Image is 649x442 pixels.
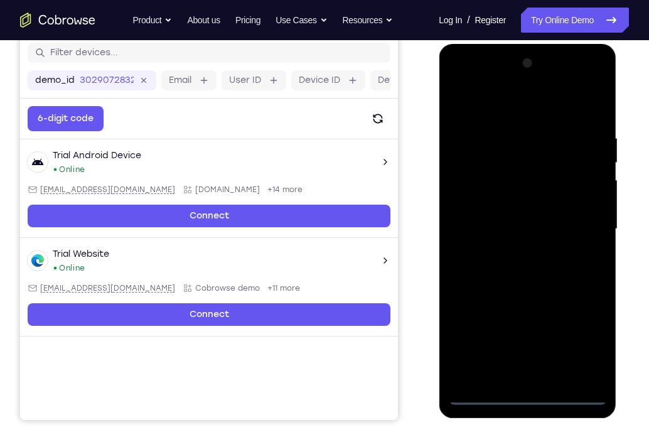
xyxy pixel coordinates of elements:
a: Connect [8,205,370,228]
div: Trial Android Device [33,150,121,163]
div: Online [33,165,65,175]
span: Cobrowse.io [175,185,240,195]
input: Filter devices... [30,47,363,60]
div: App [163,284,240,294]
a: Connect [8,304,370,326]
div: App [163,185,240,195]
div: Email [8,185,155,195]
button: Refresh [345,107,370,132]
button: 6-digit code [8,107,83,132]
a: Log In [439,8,462,33]
a: Try Online Demo [521,8,629,33]
button: Product [133,8,173,33]
span: +14 more [247,185,282,195]
div: Trial Website [33,249,89,261]
span: android@example.com [20,185,155,195]
a: About us [187,8,220,33]
button: Use Cases [276,8,327,33]
label: Device name [358,75,416,87]
span: +11 more [247,284,280,294]
a: Go to the home page [20,13,95,28]
span: Cobrowse demo [175,284,240,294]
h1: Connect [30,8,99,28]
a: Pricing [235,8,260,33]
div: Email [8,284,155,294]
button: Resources [343,8,394,33]
label: Device ID [279,75,320,87]
span: / [467,13,469,28]
div: New devices found. [34,169,36,171]
label: Email [149,75,171,87]
div: Online [33,264,65,274]
span: web@example.com [20,284,155,294]
label: demo_id [15,75,55,87]
label: User ID [209,75,241,87]
a: Register [475,8,506,33]
div: New devices found. [34,267,36,270]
